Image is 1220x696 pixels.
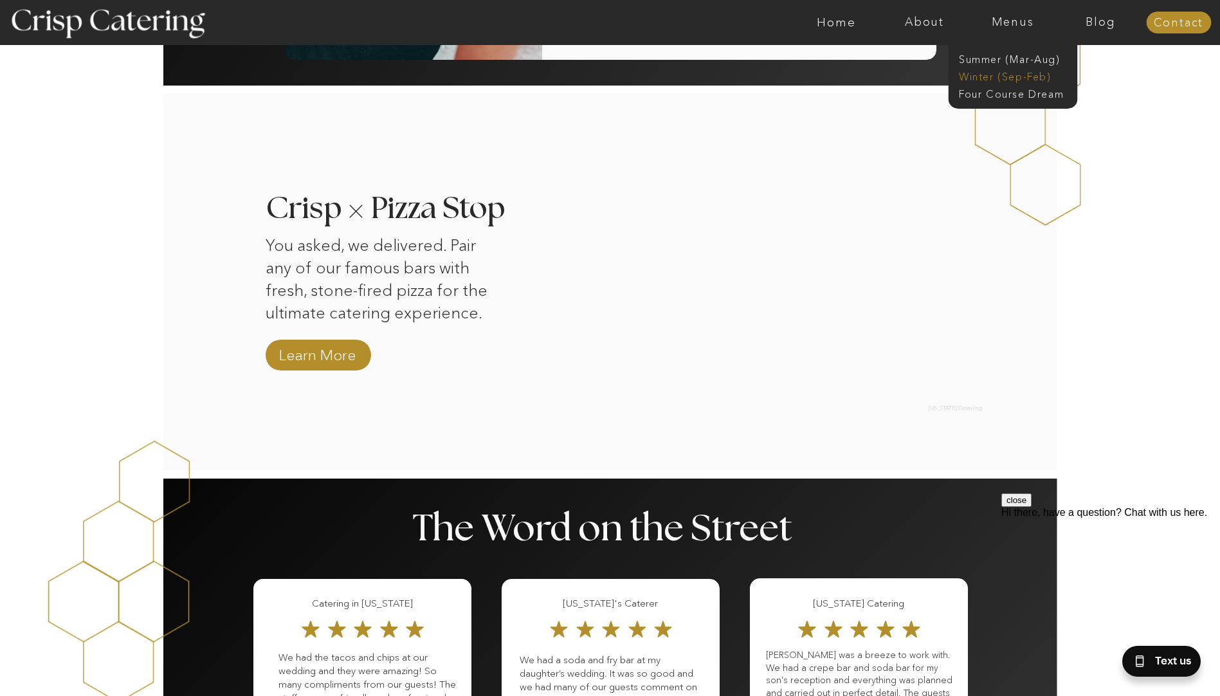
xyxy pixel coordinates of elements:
[1091,632,1220,696] iframe: podium webchat widget bubble
[792,16,880,29] a: Home
[273,596,452,611] h3: Catering in [US_STATE]
[959,52,1074,64] a: Summer (Mar-Aug)
[969,16,1057,29] a: Menus
[959,87,1074,99] a: Four Course Dream
[1146,17,1211,30] a: Contact
[929,404,1029,417] h2: [US_STATE] Catering
[266,234,489,326] p: You asked, we delivered. Pair any of our famous bars with fresh, stone-fired pizza for the ultima...
[880,16,969,29] a: About
[1001,493,1220,648] iframe: podium webchat widget prompt
[1057,16,1145,29] a: Blog
[959,69,1064,82] a: Winter (Sep-Feb)
[521,596,700,611] h3: [US_STATE]'s Caterer
[275,345,361,367] a: Learn More
[413,511,808,549] p: The Word on the Street
[769,596,949,611] h3: [US_STATE] Catering
[266,194,526,219] h3: Crisp Pizza Stop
